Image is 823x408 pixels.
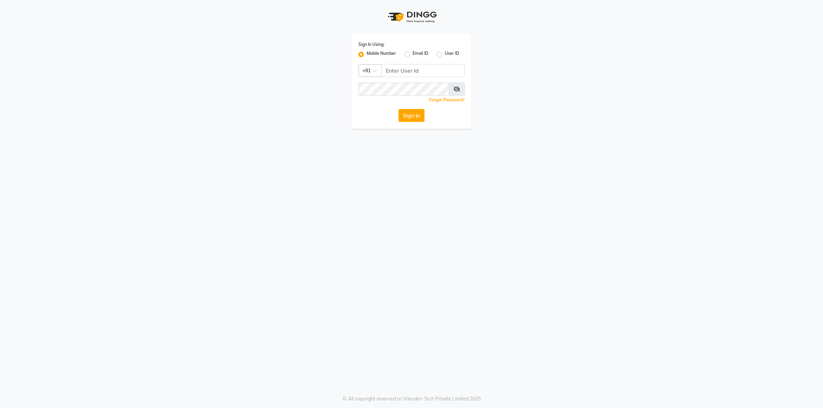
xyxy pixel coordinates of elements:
label: Sign In Using: [358,41,384,48]
button: Sign In [398,109,425,122]
input: Username [381,64,465,77]
input: Username [358,83,449,96]
label: User ID [445,50,459,59]
a: Forgot Password? [429,97,465,102]
img: logo1.svg [384,7,439,27]
label: Mobile Number [367,50,396,59]
label: Email ID [413,50,428,59]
